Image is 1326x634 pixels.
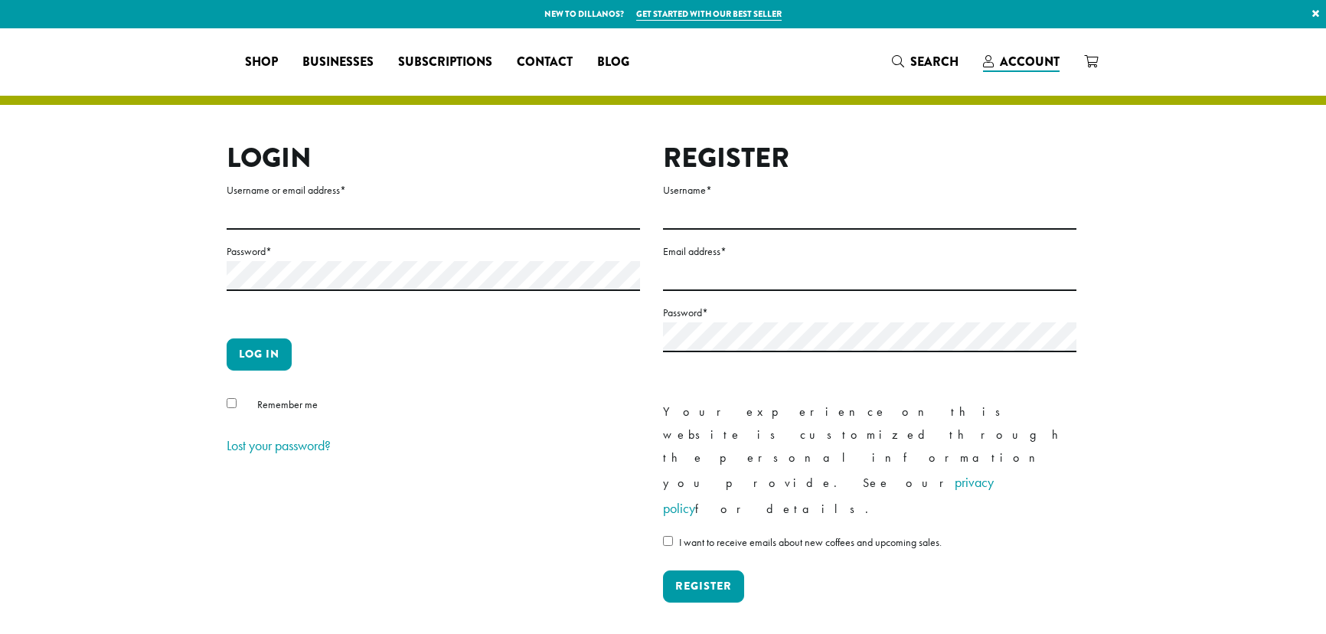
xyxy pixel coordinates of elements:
[910,53,959,70] span: Search
[663,303,1076,322] label: Password
[880,49,971,74] a: Search
[227,338,292,371] button: Log in
[227,142,640,175] h2: Login
[517,53,573,72] span: Contact
[663,570,744,603] button: Register
[227,242,640,261] label: Password
[227,181,640,200] label: Username or email address
[227,436,331,454] a: Lost your password?
[398,53,492,72] span: Subscriptions
[233,50,290,74] a: Shop
[1000,53,1060,70] span: Account
[257,397,318,411] span: Remember me
[245,53,278,72] span: Shop
[663,473,994,517] a: privacy policy
[636,8,782,21] a: Get started with our best seller
[663,400,1076,521] p: Your experience on this website is customized through the personal information you provide. See o...
[663,242,1076,261] label: Email address
[663,536,673,546] input: I want to receive emails about new coffees and upcoming sales.
[679,535,942,549] span: I want to receive emails about new coffees and upcoming sales.
[663,142,1076,175] h2: Register
[597,53,629,72] span: Blog
[302,53,374,72] span: Businesses
[663,181,1076,200] label: Username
